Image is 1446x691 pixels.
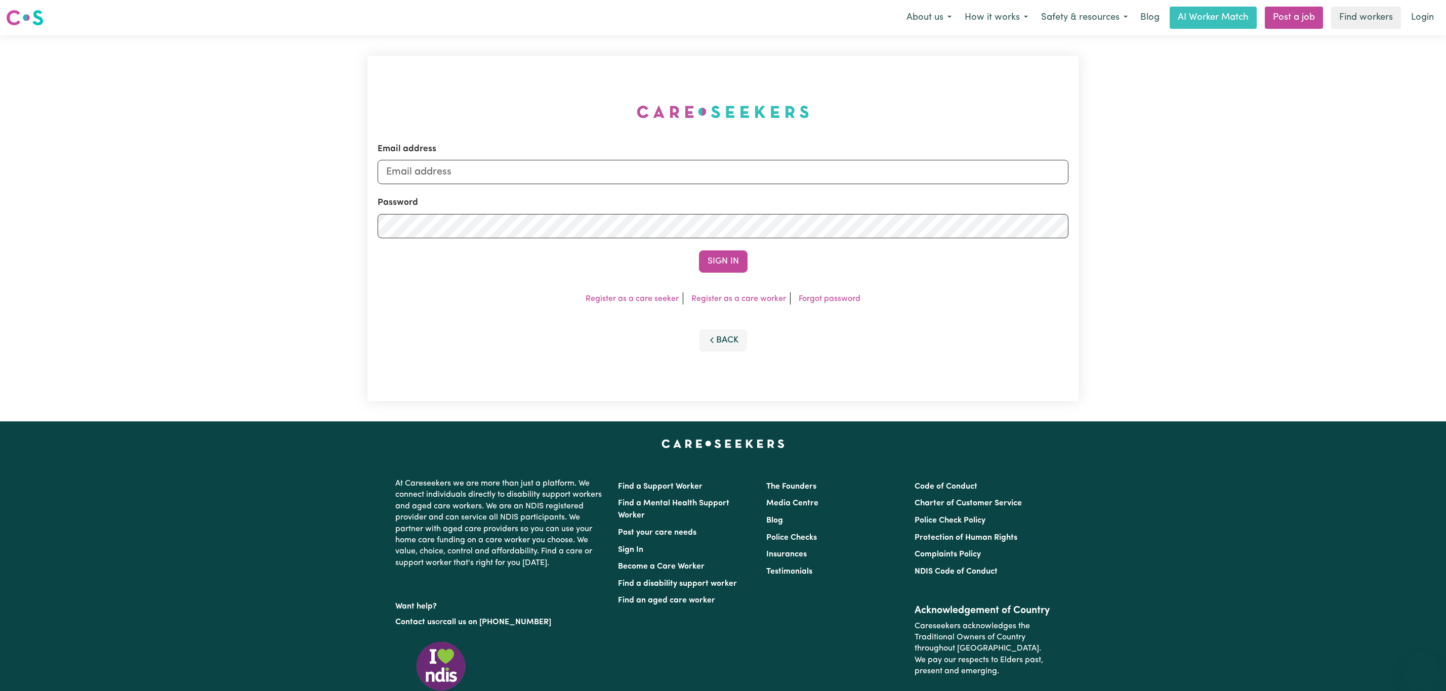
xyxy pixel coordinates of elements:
[766,483,816,491] a: The Founders
[958,7,1035,28] button: How it works
[1331,7,1401,29] a: Find workers
[691,295,786,303] a: Register as a care worker
[915,499,1022,507] a: Charter of Customer Service
[395,618,435,626] a: Contact us
[443,618,551,626] a: call us on [PHONE_NUMBER]
[618,483,703,491] a: Find a Support Worker
[766,550,807,558] a: Insurances
[766,534,817,542] a: Police Checks
[378,143,436,156] label: Email address
[699,329,748,352] button: Back
[915,534,1017,542] a: Protection of Human Rights
[1405,7,1440,29] a: Login
[618,580,737,588] a: Find a disability support worker
[618,499,729,520] a: Find a Mental Health Support Worker
[699,250,748,273] button: Sign In
[395,613,606,632] p: or
[618,563,705,571] a: Become a Care Worker
[900,7,958,28] button: About us
[915,617,1051,681] p: Careseekers acknowledges the Traditional Owners of Country throughout [GEOGRAPHIC_DATA]. We pay o...
[915,483,977,491] a: Code of Conduct
[915,568,998,576] a: NDIS Code of Conduct
[766,499,818,507] a: Media Centre
[1035,7,1134,28] button: Safety & resources
[378,160,1068,184] input: Email address
[915,550,981,558] a: Complaints Policy
[1265,7,1323,29] a: Post a job
[395,474,606,573] p: At Careseekers we are more than just a platform. We connect individuals directly to disability su...
[662,440,784,448] a: Careseekers home page
[1170,7,1257,29] a: AI Worker Match
[618,546,643,554] a: Sign In
[766,568,812,576] a: Testimonials
[915,516,985,525] a: Police Check Policy
[378,196,418,209] label: Password
[799,295,860,303] a: Forgot password
[586,295,679,303] a: Register as a care seeker
[395,597,606,612] p: Want help?
[766,516,783,525] a: Blog
[915,604,1051,617] h2: Acknowledgement of Country
[6,6,44,29] a: Careseekers logo
[6,9,44,27] img: Careseekers logo
[618,529,696,537] a: Post your care needs
[618,596,715,604] a: Find an aged care worker
[1134,7,1166,29] a: Blog
[1406,651,1438,683] iframe: Button to launch messaging window, conversation in progress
